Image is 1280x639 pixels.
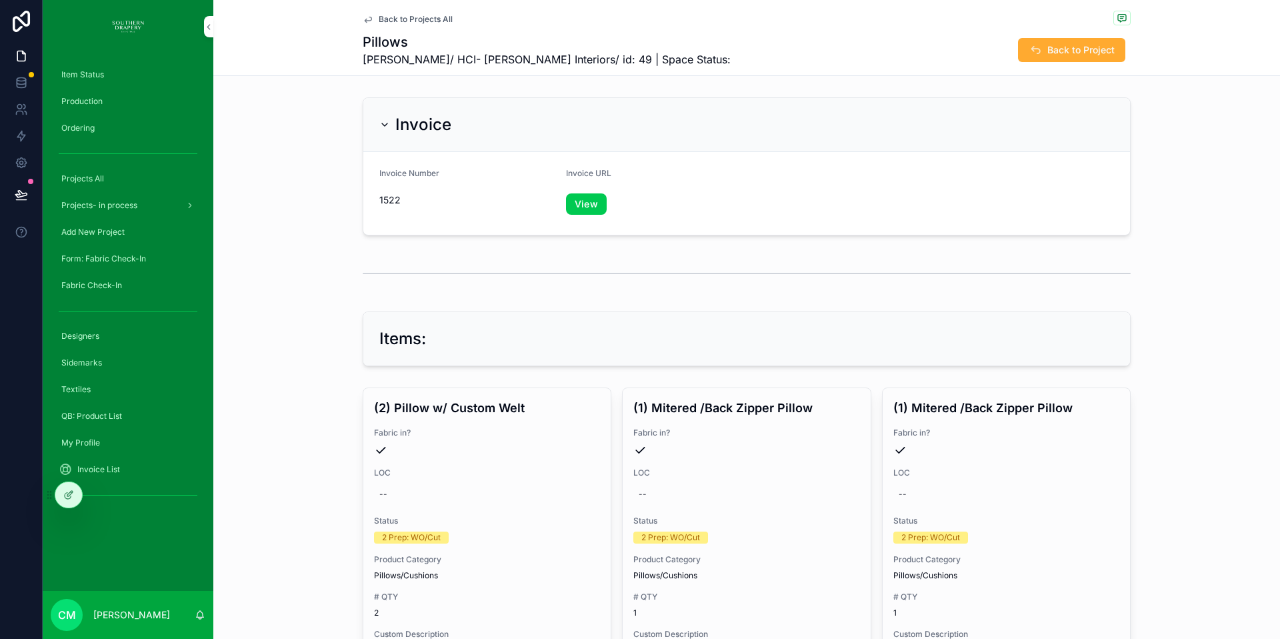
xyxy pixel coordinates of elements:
a: Textiles [51,378,205,402]
span: Fabric in? [893,428,1119,438]
span: [PERSON_NAME]/ HCI- [PERSON_NAME] Interiors/ id: 49 | Space Status: [363,51,731,67]
a: Fabric Check-In [51,273,205,297]
span: LOC [374,468,600,478]
span: Ordering [61,123,95,133]
span: Projects All [61,173,104,184]
div: -- [639,489,647,500]
p: [PERSON_NAME] [93,608,170,622]
span: Fabric Check-In [61,280,122,291]
span: Add New Project [61,227,125,237]
a: Sidemarks [51,351,205,375]
span: Form: Fabric Check-In [61,253,146,264]
span: # QTY [374,592,600,602]
div: -- [899,489,907,500]
a: Ordering [51,116,205,140]
span: cm [58,607,76,623]
span: 1 [633,608,859,618]
span: 1 [893,608,1119,618]
span: Status [893,516,1119,526]
span: Designers [61,331,99,342]
span: Fabric in? [374,428,600,438]
button: Back to Project [1018,38,1125,62]
h1: Pillows [363,33,731,51]
span: Invoice List [77,464,120,475]
span: Back to Project [1047,43,1115,57]
a: Projects- in process [51,193,205,217]
span: Production [61,96,103,107]
a: Add New Project [51,220,205,244]
span: Sidemarks [61,358,102,368]
span: Back to Projects All [379,14,453,25]
h4: (1) Mitered /Back Zipper Pillow [893,399,1119,417]
a: QB: Product List [51,404,205,428]
span: Pillows/Cushions [374,570,438,581]
span: QB: Product List [61,411,122,422]
span: Projects- in process [61,200,137,211]
span: Textiles [61,384,91,395]
a: Invoice List [51,458,205,482]
span: 1522 [379,193,555,207]
span: Pillows/Cushions [893,570,957,581]
span: # QTY [633,592,859,602]
span: Invoice URL [566,168,611,178]
span: Invoice Number [379,168,439,178]
a: My Profile [51,431,205,455]
span: LOC [893,468,1119,478]
h4: (2) Pillow w/ Custom Welt [374,399,600,417]
span: Fabric in? [633,428,859,438]
span: Status [374,516,600,526]
span: 2 [374,608,600,618]
div: scrollable content [43,53,213,523]
span: Item Status [61,69,104,80]
h2: Items: [379,328,426,350]
span: Product Category [633,554,859,565]
span: Product Category [893,554,1119,565]
h2: Invoice [395,114,451,135]
a: Designers [51,324,205,348]
div: 2 Prep: WO/Cut [382,532,441,544]
a: Form: Fabric Check-In [51,247,205,271]
img: App logo [112,16,144,37]
span: Pillows/Cushions [633,570,697,581]
div: 2 Prep: WO/Cut [901,532,960,544]
span: My Profile [61,438,100,448]
h4: (1) Mitered /Back Zipper Pillow [633,399,859,417]
span: # QTY [893,592,1119,602]
div: 2 Prep: WO/Cut [641,532,700,544]
span: Product Category [374,554,600,565]
a: Production [51,89,205,113]
a: Projects All [51,167,205,191]
a: Item Status [51,63,205,87]
span: LOC [633,468,859,478]
a: View [566,193,607,215]
a: Back to Projects All [363,14,453,25]
div: -- [379,489,387,500]
span: Status [633,516,859,526]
